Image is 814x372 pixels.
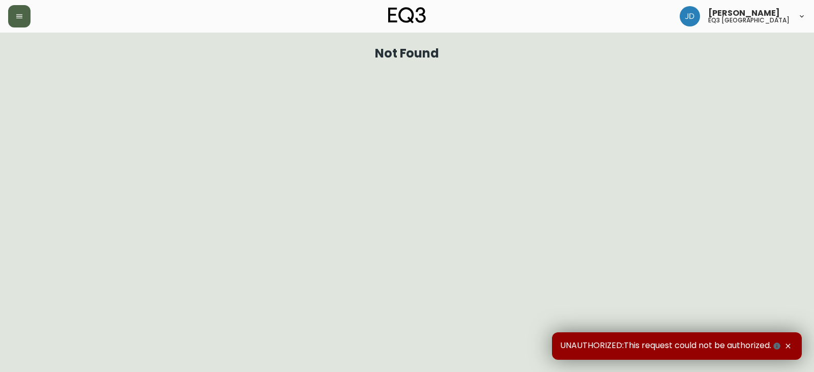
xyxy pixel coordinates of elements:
[388,7,426,23] img: logo
[560,340,782,352] span: UNAUTHORIZED:This request could not be authorized.
[708,9,780,17] span: [PERSON_NAME]
[680,6,700,26] img: 7c567ac048721f22e158fd313f7f0981
[708,17,790,23] h5: eq3 [GEOGRAPHIC_DATA]
[375,49,440,58] h1: Not Found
